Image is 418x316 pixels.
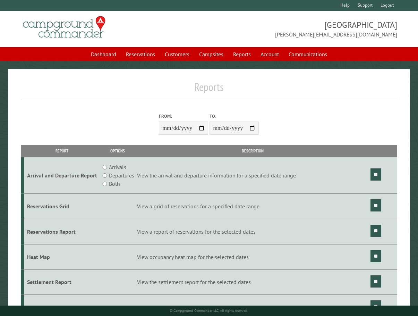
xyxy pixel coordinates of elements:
[109,171,134,180] label: Departures
[136,244,369,269] td: View occupancy heat map for the selected dates
[24,145,99,157] th: Report
[195,48,228,61] a: Campsites
[100,145,136,157] th: Options
[170,308,248,313] small: © Campground Commander LLC. All rights reserved.
[21,80,397,99] h1: Reports
[21,14,108,41] img: Campground Commander
[109,180,120,188] label: Both
[161,48,194,61] a: Customers
[24,269,99,295] td: Settlement Report
[284,48,331,61] a: Communications
[24,244,99,269] td: Heat Map
[210,113,259,119] label: To:
[109,163,126,171] label: Arrivals
[256,48,283,61] a: Account
[229,48,255,61] a: Reports
[122,48,159,61] a: Reservations
[87,48,120,61] a: Dashboard
[136,157,369,194] td: View the arrival and departure information for a specified date range
[136,194,369,219] td: View a grid of reservations for a specified date range
[209,19,397,39] span: [GEOGRAPHIC_DATA] [PERSON_NAME][EMAIL_ADDRESS][DOMAIN_NAME]
[24,157,99,194] td: Arrival and Departure Report
[136,269,369,295] td: View the settlement report for the selected dates
[24,194,99,219] td: Reservations Grid
[24,219,99,244] td: Reservations Report
[159,113,208,119] label: From:
[136,219,369,244] td: View a report of reservations for the selected dates
[136,145,369,157] th: Description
